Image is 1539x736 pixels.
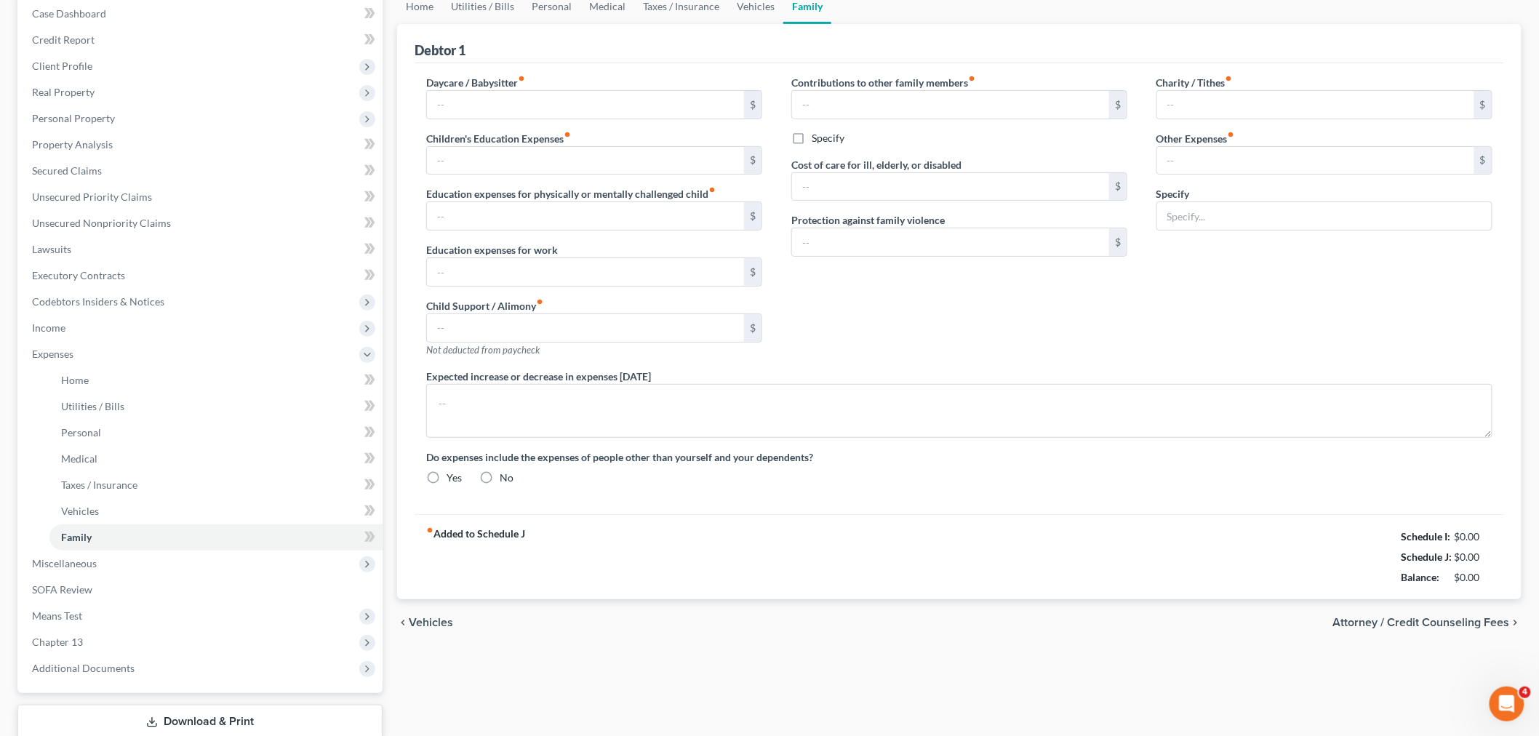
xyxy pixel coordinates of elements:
strong: Added to Schedule J [426,527,525,588]
i: fiber_manual_record [1228,131,1235,138]
span: Secured Claims [32,164,102,177]
span: Chapter 13 [32,636,83,648]
input: -- [427,147,744,175]
div: $0.00 [1455,529,1493,544]
a: Unsecured Priority Claims [20,184,383,210]
div: $ [1109,173,1127,201]
span: Credit Report [32,33,95,46]
label: Charity / Tithes [1156,75,1233,90]
span: SOFA Review [32,583,92,596]
a: Credit Report [20,27,383,53]
a: Case Dashboard [20,1,383,27]
div: $ [744,202,761,230]
label: Expected increase or decrease in expenses [DATE] [426,369,651,384]
div: $ [1109,228,1127,256]
label: Contributions to other family members [791,75,975,90]
i: fiber_manual_record [564,131,571,138]
label: Cost of care for ill, elderly, or disabled [791,157,962,172]
span: Expenses [32,348,73,360]
span: Vehicles [409,617,453,628]
a: Utilities / Bills [49,393,383,420]
span: Property Analysis [32,138,113,151]
input: -- [427,258,744,286]
span: Miscellaneous [32,557,97,569]
label: Education expenses for physically or mentally challenged child [426,186,716,201]
a: Vehicles [49,498,383,524]
label: Specify [1156,186,1190,201]
span: Unsecured Priority Claims [32,191,152,203]
span: Income [32,321,65,334]
a: Secured Claims [20,158,383,184]
button: chevron_left Vehicles [397,617,453,628]
input: Specify... [1157,202,1492,230]
a: Lawsuits [20,236,383,263]
div: $ [744,91,761,119]
span: Lawsuits [32,243,71,255]
span: Personal Property [32,112,115,124]
label: Do expenses include the expenses of people other than yourself and your dependents? [426,449,1492,465]
input: -- [1157,147,1474,175]
input: -- [792,228,1109,256]
input: -- [1157,91,1474,119]
span: Medical [61,452,97,465]
i: fiber_manual_record [426,527,433,534]
i: fiber_manual_record [518,75,525,82]
span: Codebtors Insiders & Notices [32,295,164,308]
strong: Schedule I: [1402,530,1451,543]
span: Vehicles [61,505,99,517]
span: Means Test [32,609,82,622]
div: $ [744,147,761,175]
span: Family [61,531,92,543]
div: $ [744,314,761,342]
i: fiber_manual_record [708,186,716,193]
strong: Balance: [1402,571,1440,583]
label: Daycare / Babysitter [426,75,525,90]
a: SOFA Review [20,577,383,603]
input: -- [427,202,744,230]
span: Executory Contracts [32,269,125,281]
label: Yes [447,471,462,485]
span: Taxes / Insurance [61,479,137,491]
div: $ [1109,91,1127,119]
label: Protection against family violence [791,212,945,228]
span: Client Profile [32,60,92,72]
div: $ [1474,91,1492,119]
iframe: Intercom live chat [1490,687,1524,721]
a: Personal [49,420,383,446]
span: Additional Documents [32,662,135,674]
a: Home [49,367,383,393]
label: Other Expenses [1156,131,1235,146]
span: 4 [1519,687,1531,698]
span: Case Dashboard [32,7,106,20]
label: Specify [812,131,844,145]
button: Attorney / Credit Counseling Fees chevron_right [1333,617,1522,628]
i: chevron_left [397,617,409,628]
label: No [500,471,513,485]
span: Utilities / Bills [61,400,124,412]
strong: Schedule J: [1402,551,1452,563]
a: Property Analysis [20,132,383,158]
i: fiber_manual_record [536,298,543,305]
i: fiber_manual_record [1226,75,1233,82]
span: Home [61,374,89,386]
span: Attorney / Credit Counseling Fees [1333,617,1510,628]
a: Family [49,524,383,551]
input: -- [792,173,1109,201]
a: Medical [49,446,383,472]
div: $ [744,258,761,286]
label: Child Support / Alimony [426,298,543,313]
a: Unsecured Nonpriority Claims [20,210,383,236]
input: -- [427,91,744,119]
input: -- [792,91,1109,119]
div: $0.00 [1455,570,1493,585]
span: Personal [61,426,101,439]
div: $ [1474,147,1492,175]
i: chevron_right [1510,617,1522,628]
span: Not deducted from paycheck [426,344,540,356]
label: Education expenses for work [426,242,558,257]
a: Executory Contracts [20,263,383,289]
i: fiber_manual_record [968,75,975,82]
div: Debtor 1 [415,41,465,59]
div: $0.00 [1455,550,1493,564]
span: Real Property [32,86,95,98]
